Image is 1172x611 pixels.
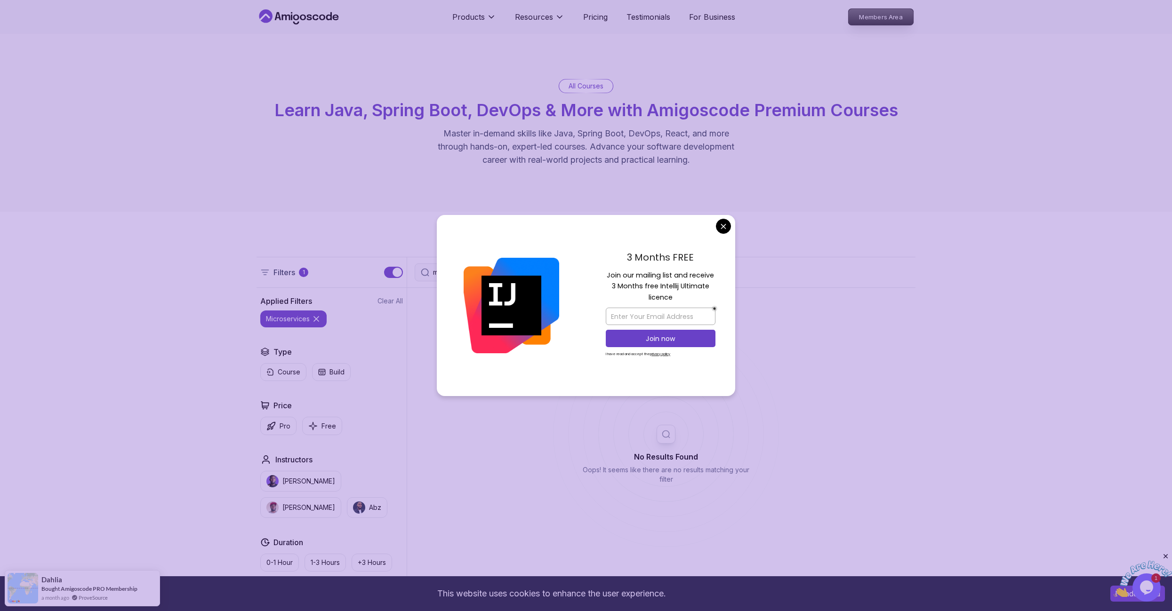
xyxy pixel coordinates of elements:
p: [PERSON_NAME] [282,503,335,512]
p: Pro [280,421,290,431]
button: 0-1 Hour [260,554,299,571]
p: 1-3 Hours [311,558,340,567]
button: Course [260,363,306,381]
a: ProveSource [79,594,108,602]
button: Resources [515,11,564,30]
h2: No Results Found [579,451,753,462]
iframe: chat widget [1114,552,1172,597]
p: [PERSON_NAME] [282,476,335,486]
button: instructor img[PERSON_NAME] [260,497,341,518]
p: Master in-demand skills like Java, Spring Boot, DevOps, React, and more through hands-on, expert-... [428,127,744,167]
p: Oops! It seems like there are no results matching your filter [579,465,753,484]
button: Free [302,417,342,435]
p: Resources [515,11,553,23]
button: +3 Hours [352,554,392,571]
p: Course [278,367,300,377]
p: All Courses [569,81,603,91]
span: Learn Java, Spring Boot, DevOps & More with Amigoscode Premium Courses [274,100,898,120]
img: provesource social proof notification image [8,573,38,603]
a: Testimonials [626,11,670,23]
button: instructor img[PERSON_NAME] [260,471,341,492]
p: microservices [266,314,310,324]
p: Build [329,367,345,377]
a: Amigoscode PRO Membership [61,585,137,592]
button: Products [452,11,496,30]
span: a month ago [41,594,69,602]
button: instructor imgAbz [347,497,387,518]
p: Filters [273,267,295,278]
img: instructor img [266,501,279,514]
p: 0-1 Hour [266,558,293,567]
span: Dahlia [41,576,62,584]
p: Members Area [849,9,914,25]
img: instructor img [353,501,365,514]
p: Products [452,11,485,23]
p: Free [321,421,336,431]
div: This website uses cookies to enhance the user experience. [7,583,1096,604]
input: Search Java, React, Spring boot ... [433,268,634,277]
button: Clear All [377,296,403,306]
button: Pro [260,417,297,435]
button: microservices [260,310,327,327]
a: Members Area [848,8,914,25]
button: Build [312,363,351,381]
button: Accept cookies [1110,586,1165,602]
h2: Instructors [275,454,313,465]
h2: Price [273,400,292,411]
h2: Type [273,346,292,357]
h2: Duration [273,537,303,548]
p: +3 Hours [358,558,386,567]
a: For Business [689,11,735,23]
a: Pricing [583,11,608,23]
h2: Applied Filters [260,295,312,307]
p: 1 [303,269,305,276]
span: Bought [41,585,60,592]
img: instructor img [266,475,279,487]
p: Abz [369,503,381,512]
button: 1-3 Hours [305,554,346,571]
